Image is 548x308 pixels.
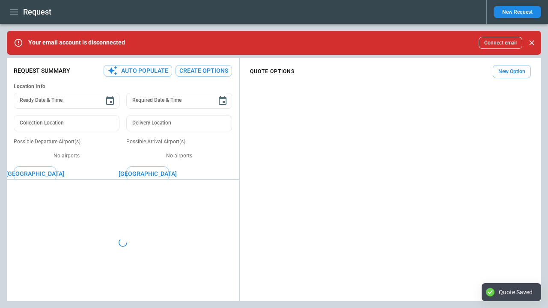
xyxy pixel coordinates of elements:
[494,6,541,18] button: New Request
[526,33,538,52] div: dismiss
[14,67,70,74] p: Request Summary
[14,166,57,181] button: [GEOGRAPHIC_DATA]
[28,39,125,46] p: Your email account is disconnected
[101,92,119,110] button: Choose date
[493,65,531,78] button: New Option
[526,37,538,49] button: Close
[499,288,533,296] div: Quote Saved
[23,7,51,17] h1: Request
[126,138,232,145] p: Possible Arrival Airport(s)
[214,92,231,110] button: Choose date
[176,65,232,77] button: Create Options
[14,152,119,160] p: No airports
[240,62,541,82] div: scrollable content
[14,138,119,145] p: Possible Departure Airport(s)
[479,37,522,49] button: Connect email
[250,70,295,74] h4: QUOTE OPTIONS
[126,152,232,160] p: No airports
[14,83,232,90] h6: Location Info
[126,166,169,181] button: [GEOGRAPHIC_DATA]
[104,65,172,77] button: Auto Populate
